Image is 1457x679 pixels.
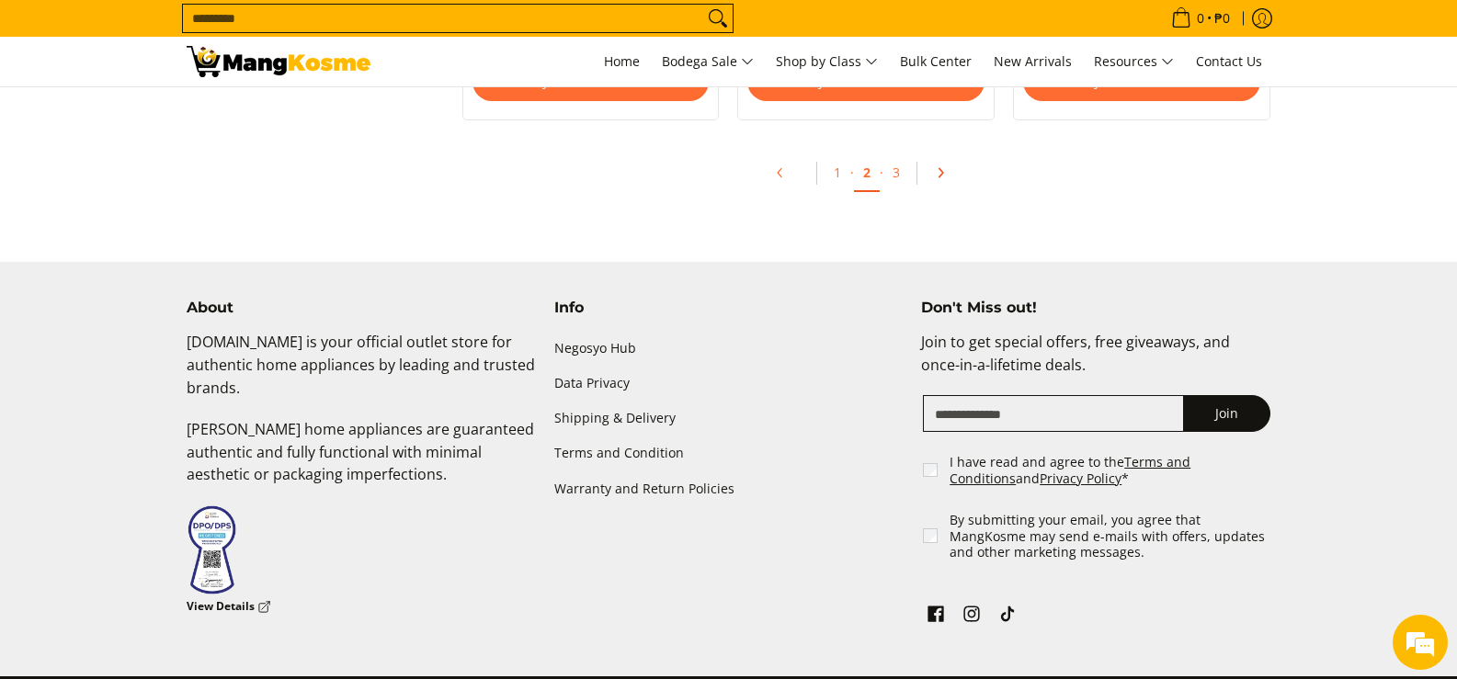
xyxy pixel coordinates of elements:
[959,601,985,632] a: See Mang Kosme on Instagram
[1040,470,1121,487] a: Privacy Policy
[187,595,271,618] a: View Details
[703,5,733,32] button: Search
[921,299,1270,317] h4: Don't Miss out!
[994,52,1072,70] span: New Arrivals
[950,454,1272,486] label: I have read and agree to the and *
[187,504,237,595] img: Data Privacy Seal
[880,164,883,181] span: ·
[985,37,1081,86] a: New Arrivals
[900,52,972,70] span: Bulk Center
[921,331,1270,395] p: Join to get special offers, free giveaways, and once-in-a-lifetime deals.
[1194,12,1207,25] span: 0
[1183,395,1270,432] button: Join
[1212,12,1233,25] span: ₱0
[554,299,904,317] h4: Info
[653,37,763,86] a: Bodega Sale
[950,453,1190,487] a: Terms and Conditions
[825,154,850,190] a: 1
[1196,52,1262,70] span: Contact Us
[604,52,640,70] span: Home
[107,215,254,401] span: We're online!
[453,148,1281,207] ul: Pagination
[595,37,649,86] a: Home
[1187,37,1271,86] a: Contact Us
[96,103,309,127] div: Chat with us now
[554,471,904,506] a: Warranty and Return Policies
[850,164,854,181] span: ·
[883,154,909,190] a: 3
[767,37,887,86] a: Shop by Class
[891,37,981,86] a: Bulk Center
[554,436,904,471] a: Terms and Condition
[187,299,536,317] h4: About
[776,51,878,74] span: Shop by Class
[950,512,1272,560] label: By submitting your email, you agree that MangKosme may send e-mails with offers, updates and othe...
[1094,51,1174,74] span: Resources
[187,46,370,77] img: Bodega Sale Refrigerator l Mang Kosme: Home Appliances Warehouse Sale | Page 2
[554,402,904,436] a: Shipping & Delivery
[854,154,880,192] a: 2
[187,331,536,417] p: [DOMAIN_NAME] is your official outlet store for authentic home appliances by leading and trusted ...
[389,37,1271,86] nav: Main Menu
[302,9,346,53] div: Minimize live chat window
[1166,8,1235,28] span: •
[187,418,536,504] p: [PERSON_NAME] home appliances are guaranteed authentic and fully functional with minimal aestheti...
[995,601,1020,632] a: See Mang Kosme on TikTok
[9,470,350,534] textarea: Type your message and hit 'Enter'
[554,331,904,366] a: Negosyo Hub
[1085,37,1183,86] a: Resources
[923,601,949,632] a: See Mang Kosme on Facebook
[662,51,754,74] span: Bodega Sale
[554,367,904,402] a: Data Privacy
